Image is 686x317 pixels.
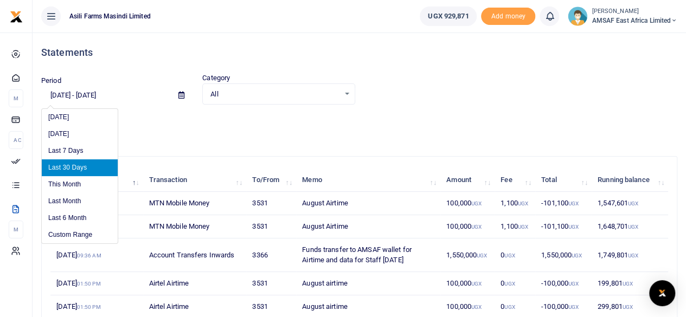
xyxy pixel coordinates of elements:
[296,238,440,272] td: Funds transfer to AMSAF wallet for Airtime and data for Staff [DATE]
[481,11,535,20] a: Add money
[568,281,579,287] small: UGX
[592,16,677,25] span: AMSAF East Africa Limited
[42,227,118,243] li: Custom Range
[471,281,482,287] small: UGX
[477,253,487,258] small: UGX
[42,143,118,159] li: Last 7 Days
[592,272,668,295] td: 199,801
[471,224,482,230] small: UGX
[77,281,101,287] small: 01:50 PM
[592,169,668,192] th: Running balance: activate to sort column ascending
[481,8,535,25] span: Add money
[440,215,495,238] td: 100,000
[246,272,296,295] td: 3531
[504,253,515,258] small: UGX
[41,118,677,129] p: Download
[568,224,579,230] small: UGX
[568,200,579,206] small: UGX
[296,169,440,192] th: Memo: activate to sort column ascending
[440,272,495,295] td: 100,000
[518,200,528,206] small: UGX
[495,215,535,238] td: 1,100
[77,253,101,258] small: 09:36 AM
[495,238,535,272] td: 0
[504,304,515,310] small: UGX
[65,11,155,21] span: Asili Farms Masindi Limited
[535,238,592,272] td: 1,550,000
[504,281,515,287] small: UGX
[296,192,440,215] td: August Airtime
[246,169,296,192] th: To/From: activate to sort column ascending
[568,304,579,310] small: UGX
[568,7,677,26] a: profile-user [PERSON_NAME] AMSAF East Africa Limited
[41,86,170,105] input: select period
[143,272,247,295] td: Airtel Airtime
[143,215,247,238] td: MTN Mobile Money
[440,169,495,192] th: Amount: activate to sort column ascending
[42,176,118,193] li: This Month
[415,7,481,26] li: Wallet ballance
[471,200,482,206] small: UGX
[592,215,668,238] td: 1,648,701
[202,73,230,83] label: Category
[50,238,143,272] td: [DATE]
[623,281,633,287] small: UGX
[42,210,118,227] li: Last 6 Month
[592,7,677,16] small: [PERSON_NAME]
[535,272,592,295] td: -100,000
[495,192,535,215] td: 1,100
[9,131,23,149] li: Ac
[535,192,592,215] td: -101,100
[143,169,247,192] th: Transaction: activate to sort column ascending
[296,272,440,295] td: August airtime
[440,238,495,272] td: 1,550,000
[471,304,482,310] small: UGX
[649,280,675,306] div: Open Intercom Messenger
[42,109,118,126] li: [DATE]
[628,253,638,258] small: UGX
[495,272,535,295] td: 0
[41,47,677,59] h4: Statements
[623,304,633,310] small: UGX
[9,221,23,238] li: M
[10,12,23,20] a: logo-small logo-large logo-large
[143,192,247,215] td: MTN Mobile Money
[210,89,339,100] span: All
[572,253,582,258] small: UGX
[628,200,638,206] small: UGX
[246,215,296,238] td: 3531
[143,238,247,272] td: Account Transfers Inwards
[568,7,587,26] img: profile-user
[50,272,143,295] td: [DATE]
[428,11,469,22] span: UGX 929,871
[42,126,118,143] li: [DATE]
[42,193,118,210] li: Last Month
[246,192,296,215] td: 3531
[420,7,477,26] a: UGX 929,871
[628,224,638,230] small: UGX
[535,169,592,192] th: Total: activate to sort column ascending
[296,215,440,238] td: August Airtime
[592,238,668,272] td: 1,749,801
[535,215,592,238] td: -101,100
[9,89,23,107] li: M
[518,224,528,230] small: UGX
[42,159,118,176] li: Last 30 Days
[77,304,101,310] small: 01:50 PM
[495,169,535,192] th: Fee: activate to sort column ascending
[592,192,668,215] td: 1,547,601
[41,75,61,86] label: Period
[440,192,495,215] td: 100,000
[246,238,296,272] td: 3366
[481,8,535,25] li: Toup your wallet
[10,10,23,23] img: logo-small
